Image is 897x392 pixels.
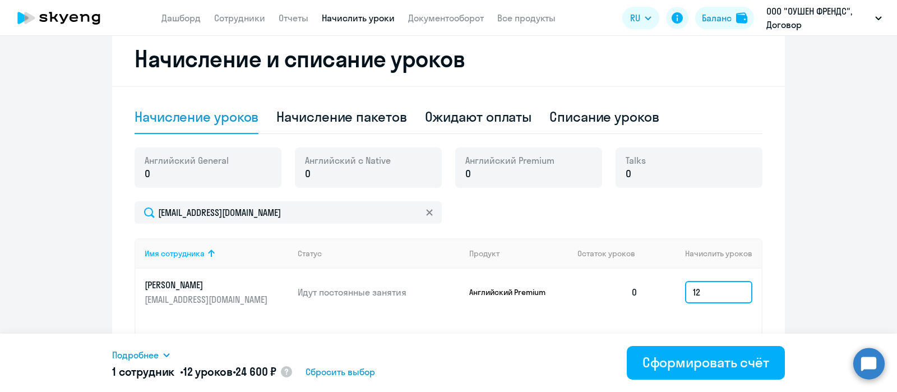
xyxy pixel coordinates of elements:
[298,248,322,259] div: Статус
[145,293,270,306] p: [EMAIL_ADDRESS][DOMAIN_NAME]
[695,7,754,29] button: Балансbalance
[647,238,761,269] th: Начислить уроков
[465,167,471,181] span: 0
[497,12,556,24] a: Все продукты
[145,154,229,167] span: Английский General
[630,11,640,25] span: RU
[306,365,375,379] span: Сбросить выбор
[622,7,659,29] button: RU
[214,12,265,24] a: Сотрудники
[425,108,532,126] div: Ожидают оплаты
[279,12,308,24] a: Отчеты
[298,286,460,298] p: Идут постоянные занятия
[577,248,647,259] div: Остаток уроков
[145,167,150,181] span: 0
[549,108,659,126] div: Списание уроков
[469,248,500,259] div: Продукт
[626,154,646,167] span: Talks
[298,248,460,259] div: Статус
[408,12,484,24] a: Документооборот
[627,346,785,380] button: Сформировать счёт
[305,154,391,167] span: Английский с Native
[145,279,289,306] a: [PERSON_NAME][EMAIL_ADDRESS][DOMAIN_NAME]
[322,12,395,24] a: Начислить уроки
[276,108,406,126] div: Начисление пакетов
[235,365,276,379] span: 24 600 ₽
[112,348,159,362] span: Подробнее
[145,248,289,259] div: Имя сотрудника
[577,248,635,259] span: Остаток уроков
[736,12,747,24] img: balance
[761,4,887,31] button: ООО "ОУШЕН ФРЕНДС", Договор
[626,167,631,181] span: 0
[568,269,647,316] td: 0
[183,365,233,379] span: 12 уроков
[145,279,270,291] p: [PERSON_NAME]
[642,353,769,371] div: Сформировать счёт
[469,248,569,259] div: Продукт
[135,45,762,72] h2: Начисление и списание уроков
[112,364,276,380] h5: 1 сотрудник • •
[135,201,442,224] input: Поиск по имени, email, продукту или статусу
[465,154,554,167] span: Английский Premium
[145,248,205,259] div: Имя сотрудника
[469,287,553,297] p: Английский Premium
[161,12,201,24] a: Дашборд
[135,108,258,126] div: Начисление уроков
[766,4,871,31] p: ООО "ОУШЕН ФРЕНДС", Договор
[702,11,732,25] div: Баланс
[305,167,311,181] span: 0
